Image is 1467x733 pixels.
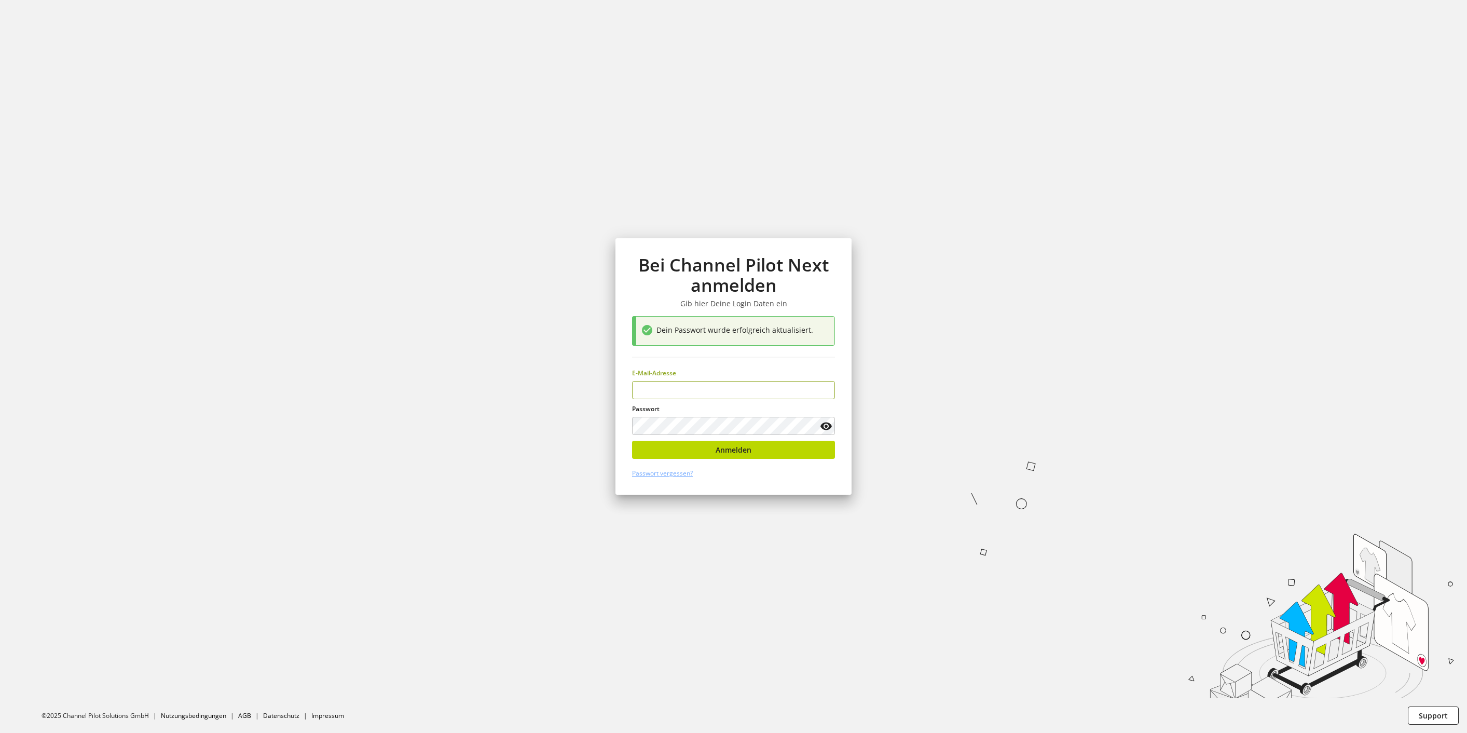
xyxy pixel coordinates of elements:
a: Datenschutz [263,711,299,720]
span: Passwort [632,404,660,413]
span: Anmelden [716,444,751,455]
button: Support [1408,707,1459,725]
div: Dein Passwort wurde erfolgreich aktualisiert. [656,324,830,337]
h1: Bei Channel Pilot Next anmelden [632,255,835,295]
a: AGB [238,711,251,720]
span: E-Mail-Adresse [632,369,676,377]
a: Nutzungsbedingungen [161,711,226,720]
button: Anmelden [632,441,835,459]
li: ©2025 Channel Pilot Solutions GmbH [42,711,161,721]
a: Impressum [311,711,344,720]
h3: Gib hier Deine Login Daten ein [632,299,835,308]
a: Passwort vergessen? [632,469,693,478]
span: Support [1419,710,1448,721]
